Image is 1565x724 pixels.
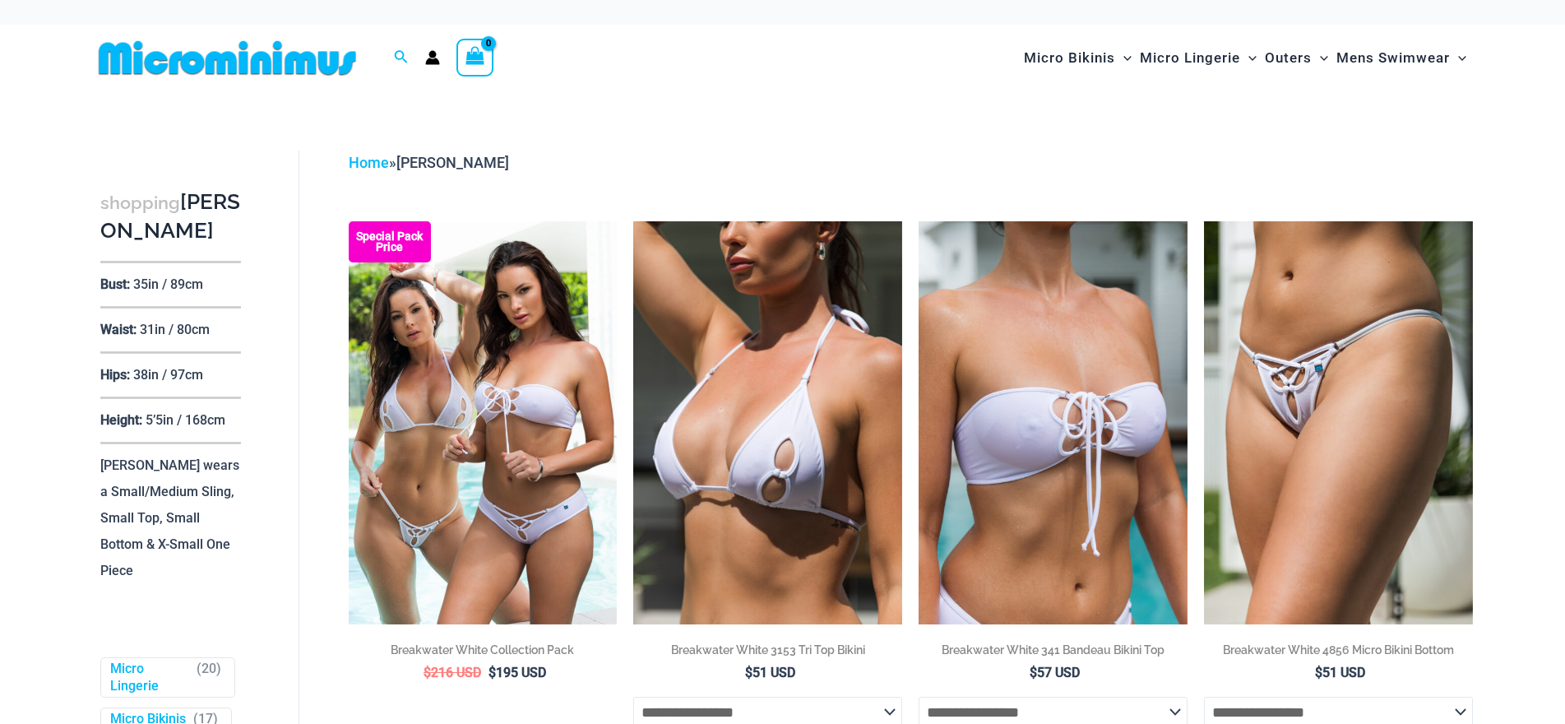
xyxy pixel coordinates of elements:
a: Breakwater White Collection Pack [349,642,618,664]
span: $ [488,665,496,680]
bdi: 51 USD [1315,665,1365,680]
a: OutersMenu ToggleMenu Toggle [1261,33,1332,83]
img: MM SHOP LOGO FLAT [92,39,363,77]
img: Breakwater White 3153 Top 01 [633,221,902,624]
span: 20 [201,661,216,676]
p: [PERSON_NAME] wears a Small/Medium Sling, Small Top, Small Bottom & X-Small One Piece [100,457,239,578]
a: Account icon link [425,50,440,65]
span: Mens Swimwear [1336,37,1450,79]
h2: Breakwater White 4856 Micro Bikini Bottom [1204,642,1473,658]
bdi: 51 USD [745,665,795,680]
a: Collection Pack (5) Breakwater White 341 Top 4956 Shorts 08Breakwater White 341 Top 4956 Shorts 08 [349,221,618,624]
a: Breakwater White 341 Bandeau Bikini Top [919,642,1188,664]
a: Breakwater White 4856 Micro Bottom 01Breakwater White 3153 Top 4856 Micro Bottom 06Breakwater Whi... [1204,221,1473,624]
span: $ [1315,665,1322,680]
a: Mens SwimwearMenu ToggleMenu Toggle [1332,33,1470,83]
span: shopping [100,193,180,213]
span: Menu Toggle [1450,37,1466,79]
a: Home [349,154,389,171]
a: Micro Lingerie [110,661,189,695]
span: » [349,154,509,171]
b: Special Pack Price [349,231,431,253]
p: Height: [100,412,142,428]
a: View Shopping Cart, empty [456,39,494,77]
img: Breakwater White 341 Top 01 [919,221,1188,624]
a: Micro LingerieMenu ToggleMenu Toggle [1136,33,1261,83]
nav: Site Navigation [1017,30,1474,86]
p: Hips: [100,367,130,383]
span: Micro Lingerie [1140,37,1240,79]
h2: Breakwater White 3153 Tri Top Bikini [633,642,902,658]
span: $ [745,665,752,680]
span: Micro Bikinis [1024,37,1115,79]
a: Search icon link [394,48,409,68]
span: $ [1030,665,1037,680]
a: Breakwater White 3153 Tri Top Bikini [633,642,902,664]
p: 35in / 89cm [133,276,203,292]
span: Outers [1265,37,1312,79]
span: Menu Toggle [1240,37,1257,79]
img: Breakwater White 4856 Micro Bottom 01 [1204,221,1473,624]
p: Waist: [100,322,137,337]
h3: [PERSON_NAME] [100,188,241,245]
img: Collection Pack (5) [349,221,618,624]
p: 31in / 80cm [140,322,210,337]
h2: Breakwater White Collection Pack [349,642,618,658]
a: Breakwater White 341 Top 01Breakwater White 341 Top 4956 Shorts 06Breakwater White 341 Top 4956 S... [919,221,1188,624]
p: 38in / 97cm [133,367,203,383]
a: Breakwater White 4856 Micro Bikini Bottom [1204,642,1473,664]
bdi: 195 USD [488,665,546,680]
bdi: 216 USD [424,665,481,680]
p: Bust: [100,276,130,292]
bdi: 57 USD [1030,665,1080,680]
span: Menu Toggle [1312,37,1328,79]
h2: Breakwater White 341 Bandeau Bikini Top [919,642,1188,658]
span: $ [424,665,431,680]
span: ( ) [197,661,221,695]
a: Micro BikinisMenu ToggleMenu Toggle [1020,33,1136,83]
p: 5’5in / 168cm [146,412,225,428]
span: [PERSON_NAME] [396,154,509,171]
span: Menu Toggle [1115,37,1132,79]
